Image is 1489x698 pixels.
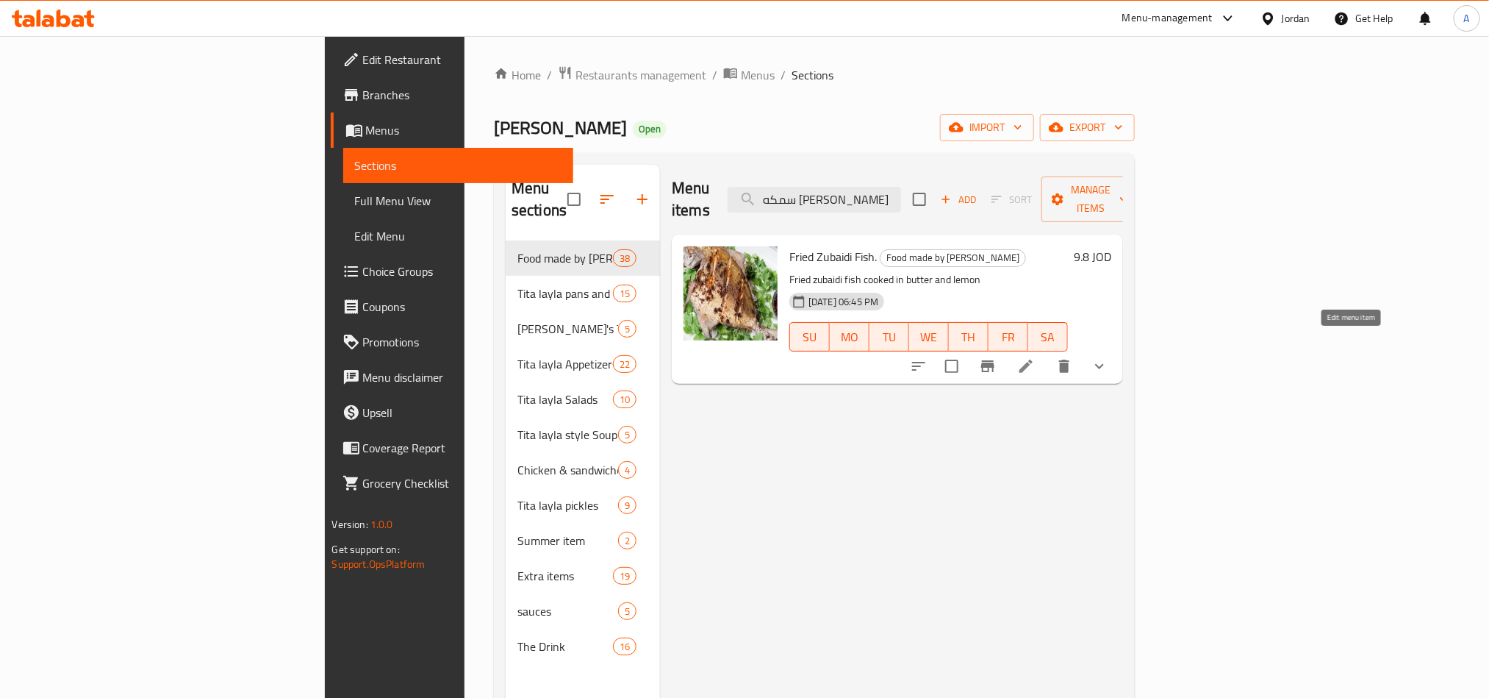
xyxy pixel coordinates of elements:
div: Tita Layla's Trays [517,320,618,338]
span: Open [633,123,667,135]
div: items [618,320,636,338]
div: Food made by [PERSON_NAME]38 [506,241,660,276]
span: Coverage Report [363,439,561,457]
span: Grocery Checklist [363,474,561,492]
span: Promotions [363,333,561,351]
span: Summer item [517,532,618,549]
span: 38 [614,252,636,266]
h6: 9.8 JOD [1074,246,1111,267]
button: SU [789,322,830,352]
span: sauces [517,602,618,620]
span: Tita layla Appetizers [517,355,613,373]
div: Summer item2 [506,523,660,558]
div: Tita layla pans and side dishes [517,285,613,302]
span: Sort sections [589,182,625,217]
span: Select section [904,184,935,215]
a: Coverage Report [331,430,573,466]
button: SA [1028,322,1068,352]
span: Tita layla style Soup [517,426,618,444]
span: import [952,118,1022,137]
div: Food made by Tita LAYLA [880,249,1026,267]
button: Add [935,188,982,211]
span: MO [836,327,864,348]
button: show more [1082,349,1117,384]
span: Fried Zubaidi Fish. [789,246,877,268]
span: 2 [619,534,636,548]
div: items [613,638,636,655]
span: Sections [792,66,833,84]
nav: breadcrumb [494,65,1135,85]
a: Menu disclaimer [331,360,573,395]
span: Add [939,191,978,208]
div: Open [633,121,667,138]
div: Tita layla Salads10 [506,382,660,417]
span: Choice Groups [363,263,561,280]
div: items [613,355,636,373]
div: items [618,496,636,514]
span: export [1052,118,1123,137]
a: Sections [343,148,573,183]
span: 19 [614,569,636,583]
div: items [618,602,636,620]
div: Jordan [1282,10,1310,26]
span: [PERSON_NAME]'s Trays [517,320,618,338]
a: Menus [331,113,573,148]
span: Edit Restaurant [363,51,561,68]
nav: Menu sections [506,235,660,670]
span: SU [796,327,824,348]
div: Food made by Tita LAYLA [517,249,613,267]
a: Grocery Checklist [331,466,573,501]
button: WE [909,322,949,352]
span: 4 [619,463,636,477]
button: TH [949,322,989,352]
span: Upsell [363,404,561,421]
span: Menu disclaimer [363,368,561,386]
svg: Show Choices [1091,357,1108,375]
div: Chicken & sandwiches [517,461,618,479]
span: Add item [935,188,982,211]
a: Upsell [331,395,573,430]
a: Coupons [331,289,573,324]
a: Restaurants management [558,65,706,85]
div: items [613,285,636,302]
div: items [613,567,636,585]
span: Coupons [363,298,561,316]
span: Tita layla pickles [517,496,618,514]
span: Restaurants management [575,66,706,84]
button: sort-choices [901,349,936,384]
span: 5 [619,428,636,442]
li: / [712,66,717,84]
span: 9 [619,499,636,513]
button: FR [989,322,1028,352]
span: Food made by [PERSON_NAME] [880,249,1025,266]
li: / [781,66,786,84]
span: Select all sections [559,184,589,215]
span: A [1464,10,1470,26]
button: TU [869,322,909,352]
a: Edit Menu [343,218,573,254]
span: 5 [619,605,636,619]
span: Sections [355,157,561,174]
div: items [613,249,636,267]
div: items [618,461,636,479]
div: Tita layla style Soup5 [506,417,660,452]
button: Branch-specific-item [970,349,1005,384]
button: import [940,114,1034,141]
span: [DATE] 06:45 PM [803,295,884,309]
div: Extra items [517,567,613,585]
span: Get support on: [332,540,400,559]
a: Edit Restaurant [331,42,573,77]
span: 22 [614,357,636,371]
a: Promotions [331,324,573,360]
a: Choice Groups [331,254,573,289]
span: TH [955,327,983,348]
span: Select section first [982,188,1041,211]
a: Branches [331,77,573,113]
a: Support.OpsPlatform [332,555,426,574]
span: The Drink [517,638,613,655]
div: Tita layla pickles9 [506,488,660,523]
span: SA [1034,327,1062,348]
button: MO [830,322,869,352]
